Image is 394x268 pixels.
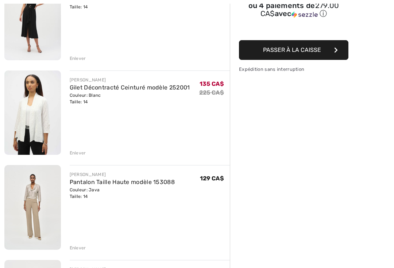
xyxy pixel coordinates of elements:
div: Couleur: Java Taille: 14 [70,187,175,200]
button: Passer à la caisse [239,40,348,60]
a: Gilet Décontracté Ceinturé modèle 252001 [70,84,190,91]
s: 225 CA$ [199,89,224,96]
span: 135 CA$ [200,80,224,87]
div: ou 4 paiements de279.00 CA$avecSezzle Cliquez pour en savoir plus sur Sezzle [239,2,348,21]
span: 279.00 CA$ [260,1,339,18]
div: Couleur: Blanc Taille: 14 [70,92,190,105]
img: Sezzle [291,11,318,18]
span: Passer à la caisse [263,46,321,53]
span: 129 CA$ [200,175,224,182]
div: Enlever [70,150,86,156]
img: Gilet Décontracté Ceinturé modèle 252001 [4,70,61,155]
img: Pantalon Taille Haute modèle 153088 [4,165,61,250]
div: [PERSON_NAME] [70,171,175,178]
div: Enlever [70,245,86,251]
a: Pantalon Taille Haute modèle 153088 [70,179,175,185]
div: Expédition sans interruption [239,66,348,73]
div: ou 4 paiements de avec [239,2,348,19]
div: [PERSON_NAME] [70,77,190,83]
div: Enlever [70,55,86,62]
iframe: PayPal-paypal [239,21,348,38]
